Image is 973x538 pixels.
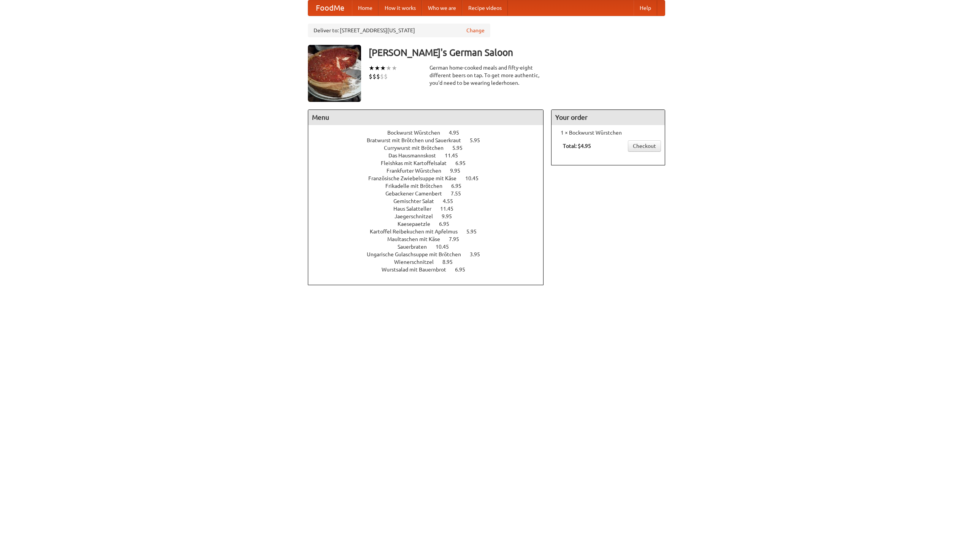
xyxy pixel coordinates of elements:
span: 6.95 [455,267,473,273]
span: 11.45 [445,152,466,159]
span: Ungarische Gulaschsuppe mit Brötchen [367,251,469,257]
li: ★ [374,64,380,72]
span: 11.45 [440,206,461,212]
span: 7.55 [451,190,469,197]
a: Frikadelle mit Brötchen 6.95 [385,183,475,189]
span: 8.95 [442,259,460,265]
span: 10.45 [436,244,456,250]
li: $ [372,72,376,81]
span: 5.95 [466,229,484,235]
span: 6.95 [451,183,469,189]
span: 5.95 [470,137,488,143]
li: $ [376,72,380,81]
span: Frankfurter Würstchen [387,168,449,174]
a: Change [466,27,485,34]
b: Total: $4.95 [563,143,591,149]
a: Checkout [628,140,661,152]
img: angular.jpg [308,45,361,102]
li: ★ [386,64,391,72]
a: Wurstsalad mit Bauernbrot 6.95 [382,267,479,273]
h4: Your order [551,110,665,125]
a: Ungarische Gulaschsuppe mit Brötchen 3.95 [367,251,494,257]
span: 4.95 [449,130,467,136]
span: Kartoffel Reibekuchen mit Apfelmus [370,229,465,235]
a: Currywurst mit Brötchen 5.95 [384,145,477,151]
span: Haus Salatteller [393,206,439,212]
span: 9.95 [442,213,460,219]
a: Recipe videos [462,0,508,16]
li: $ [380,72,384,81]
span: Currywurst mit Brötchen [384,145,451,151]
li: $ [384,72,388,81]
a: Wienerschnitzel 8.95 [394,259,467,265]
a: Französische Zwiebelsuppe mit Käse 10.45 [368,175,493,181]
span: 4.55 [443,198,461,204]
div: Deliver to: [STREET_ADDRESS][US_STATE] [308,24,490,37]
span: 6.95 [439,221,457,227]
li: ★ [391,64,397,72]
a: Bockwurst Würstchen 4.95 [387,130,473,136]
a: Home [352,0,379,16]
span: Bockwurst Würstchen [387,130,448,136]
div: German home-cooked meals and fifty-eight different beers on tap. To get more authentic, you'd nee... [429,64,544,87]
a: FoodMe [308,0,352,16]
span: 9.95 [450,168,468,174]
li: 1 × Bockwurst Würstchen [555,129,661,136]
a: Kartoffel Reibekuchen mit Apfelmus 5.95 [370,229,491,235]
span: Gebackener Camenbert [385,190,450,197]
a: Gemischter Salat 4.55 [393,198,467,204]
a: How it works [379,0,422,16]
span: Maultaschen mit Käse [387,236,448,242]
span: 10.45 [465,175,486,181]
h3: [PERSON_NAME]'s German Saloon [369,45,665,60]
a: Who we are [422,0,462,16]
span: Kaesepaetzle [398,221,438,227]
span: Wienerschnitzel [394,259,441,265]
span: Jaegerschnitzel [395,213,441,219]
a: Maultaschen mit Käse 7.95 [387,236,473,242]
a: Help [634,0,657,16]
span: 3.95 [470,251,488,257]
span: 5.95 [452,145,470,151]
li: ★ [380,64,386,72]
span: Französische Zwiebelsuppe mit Käse [368,175,464,181]
span: 7.95 [449,236,467,242]
span: Sauerbraten [398,244,434,250]
a: Gebackener Camenbert 7.55 [385,190,475,197]
span: Gemischter Salat [393,198,442,204]
span: Das Hausmannskost [388,152,444,159]
a: Haus Salatteller 11.45 [393,206,467,212]
span: Fleishkas mit Kartoffelsalat [381,160,454,166]
span: 6.95 [455,160,473,166]
span: Wurstsalad mit Bauernbrot [382,267,454,273]
a: Sauerbraten 10.45 [398,244,463,250]
a: Fleishkas mit Kartoffelsalat 6.95 [381,160,480,166]
h4: Menu [308,110,543,125]
a: Jaegerschnitzel 9.95 [395,213,466,219]
a: Kaesepaetzle 6.95 [398,221,463,227]
li: ★ [369,64,374,72]
li: $ [369,72,372,81]
a: Frankfurter Würstchen 9.95 [387,168,474,174]
a: Bratwurst mit Brötchen und Sauerkraut 5.95 [367,137,494,143]
a: Das Hausmannskost 11.45 [388,152,472,159]
span: Frikadelle mit Brötchen [385,183,450,189]
span: Bratwurst mit Brötchen und Sauerkraut [367,137,469,143]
